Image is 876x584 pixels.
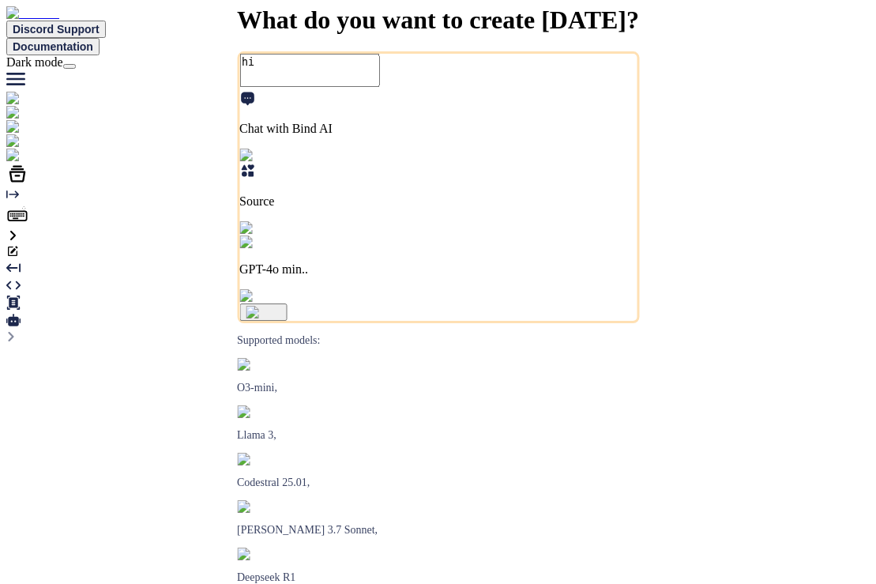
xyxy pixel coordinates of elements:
img: Bind AI [6,6,59,21]
img: Llama2 [237,405,284,418]
span: Documentation [13,40,93,53]
span: What do you want to create [DATE]? [237,6,639,34]
textarea: hi [239,54,379,87]
p: Supported models: [237,334,639,347]
p: Chat with Bind AI [239,122,637,136]
p: [PERSON_NAME] 3.7 Sonnet, [237,524,639,537]
img: darkCloudIdeIcon [6,149,111,163]
img: Pick Tools [239,149,305,163]
p: O3-mini, [237,382,639,394]
img: icon [246,306,281,318]
img: chat [6,120,40,134]
img: attachment [239,289,307,303]
p: Llama 3, [237,429,639,442]
span: Dark mode [6,55,63,69]
img: chat [6,92,40,106]
p: Codestral 25.01, [237,477,639,489]
button: Discord Support [6,21,106,38]
img: GPT-4 [237,358,279,371]
span: Discord Support [13,23,100,36]
p: Deepseek R1 [237,571,639,584]
img: Pick Models [239,221,315,235]
img: Mistral-AI [237,453,297,465]
p: GPT-4o min.. [239,262,637,277]
button: Documentation [6,38,100,55]
img: ai-studio [6,106,63,120]
img: claude [237,548,279,560]
img: claude [237,500,279,513]
img: GPT-4o mini [239,235,318,250]
p: Source [239,194,637,209]
img: githubLight [6,134,79,149]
